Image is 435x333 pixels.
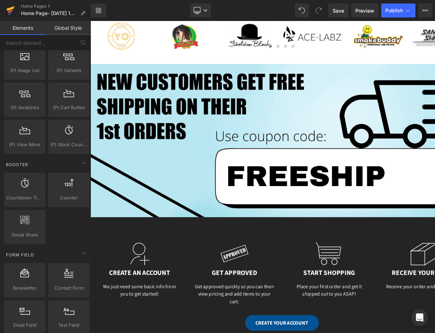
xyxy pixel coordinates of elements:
[10,273,98,284] div: CREATE AN ACCOUNT
[418,3,432,17] button: More
[355,7,374,14] span: Preview
[6,284,43,292] span: Newsletter
[91,3,106,17] a: New Library
[220,284,307,306] div: Place your first order and get it shipped out to you ASAP!
[295,3,309,17] button: Undo
[5,161,29,168] span: Booster
[6,321,43,329] span: Email Field
[50,284,87,292] span: Contact Form
[411,309,428,326] div: Open Intercom Messenger
[6,67,43,74] span: (P) Image List
[50,141,87,148] span: (P) Stock Counter
[325,284,412,298] div: Receive your order and start selling!
[6,104,43,111] span: (P) Swatches
[6,194,43,201] span: Countdown Timer
[325,273,412,284] div: RECEIVE YOUR ORDER
[21,10,78,16] span: Home Page- [DATE] 13:42:30
[50,67,87,74] span: (P) Variants
[6,231,43,239] span: Social Share
[333,7,344,14] span: Save
[10,284,98,306] div: We just need some basic info from you to get started!
[21,3,91,9] a: Home Pages
[6,141,43,148] span: (P) View More
[312,3,326,17] button: Redo
[50,104,87,111] span: (P) Cart Button
[220,273,307,284] div: START SHOPPING
[50,321,87,329] span: Text Field
[385,8,403,13] span: Publish
[50,194,87,201] span: Counter
[351,3,378,17] a: Preview
[5,251,35,258] span: Form Field
[115,284,203,314] div: Get approved quickly so you can then view pricing and add items to your cart.
[45,21,91,35] a: Global Style
[381,3,415,17] button: Publish
[115,273,203,284] div: GET APPROVED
